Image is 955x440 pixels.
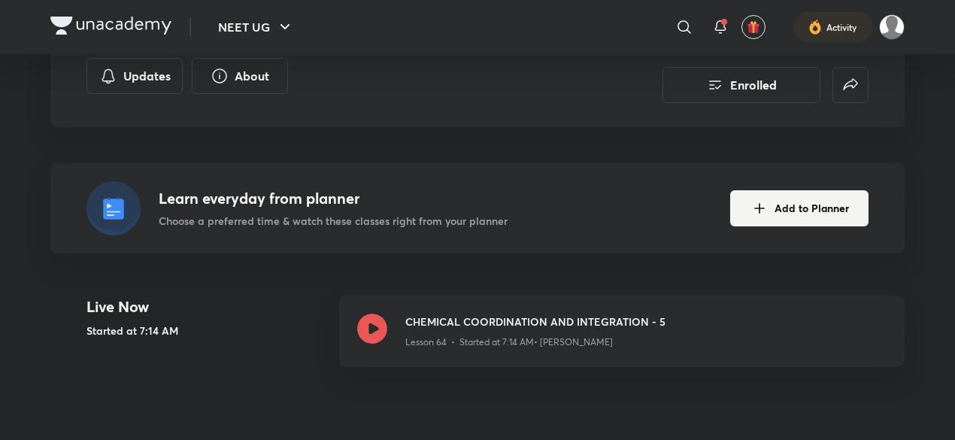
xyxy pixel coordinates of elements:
[747,20,760,34] img: avatar
[209,12,303,42] button: NEET UG
[339,296,905,385] a: CHEMICAL COORDINATION AND INTEGRATION - 5Lesson 64 • Started at 7:14 AM• [PERSON_NAME]
[808,18,822,36] img: activity
[86,296,327,318] h4: Live Now
[405,314,887,329] h3: CHEMICAL COORDINATION AND INTEGRATION - 5
[159,213,508,229] p: Choose a preferred time & watch these classes right from your planner
[86,323,327,338] h5: Started at 7:14 AM
[50,17,171,38] a: Company Logo
[159,187,508,210] h4: Learn everyday from planner
[730,190,869,226] button: Add to Planner
[741,15,766,39] button: avatar
[86,58,183,94] button: Updates
[192,58,288,94] button: About
[832,67,869,103] button: false
[405,335,613,349] p: Lesson 64 • Started at 7:14 AM • [PERSON_NAME]
[879,14,905,40] img: Aman raj
[662,67,820,103] button: Enrolled
[50,17,171,35] img: Company Logo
